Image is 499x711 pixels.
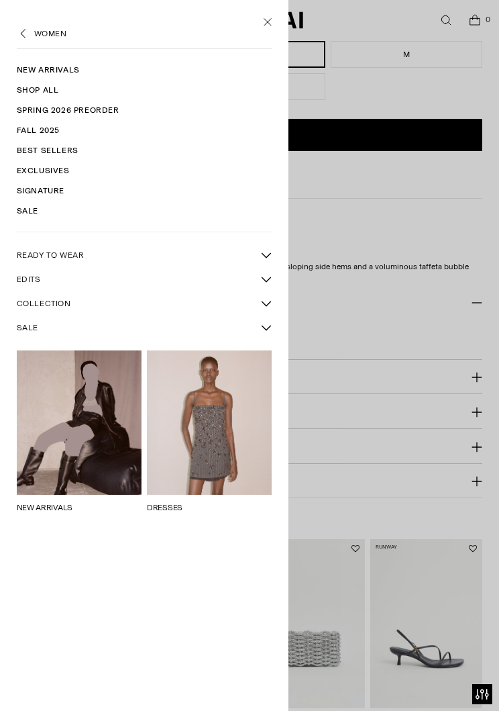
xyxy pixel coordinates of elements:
[254,316,278,340] button: More SALE sub-items
[17,60,272,80] a: New Arrivals
[147,503,182,512] a: DRESSES
[17,297,71,310] span: COLLECTION
[254,267,278,291] button: More EDITS sub-items
[254,7,281,35] button: Close menu modal
[17,100,272,120] a: Spring 2026 Preorder
[17,249,85,261] span: READY TO WEAR
[17,27,30,40] button: Back
[17,120,272,140] a: Fall 2025
[17,181,272,201] a: Signature
[17,503,72,512] a: NEW ARRIVALS
[17,80,272,100] a: Shop All
[17,292,255,315] a: COLLECTION
[17,140,272,160] a: Best Sellers
[254,243,278,267] button: More READY TO WEAR sub-items
[254,291,278,316] button: More COLLECTION sub-items
[17,244,255,267] a: READY TO WEAR
[17,316,255,339] a: SALE
[34,28,67,40] a: WOMEN
[17,201,272,221] a: Sale
[17,322,38,334] span: SALE
[17,160,272,181] a: Exclusives
[17,273,41,285] span: EDITS
[17,268,255,291] a: EDITS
